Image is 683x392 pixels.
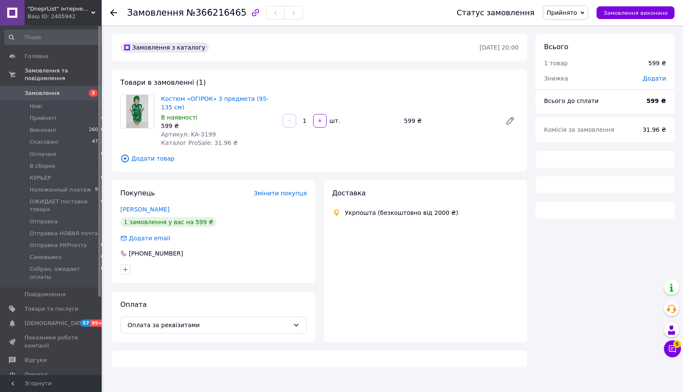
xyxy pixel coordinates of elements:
span: 41 [98,218,104,225]
span: 901 [95,186,104,194]
span: Самовывоз [30,253,61,261]
span: 0 [101,198,104,213]
span: Оплата [120,300,147,309]
span: В наявності [161,114,197,121]
span: 57 [81,320,90,327]
span: 26050 [89,126,104,134]
div: Укрпошта (безкоштовно від 2000 ₴) [343,209,460,217]
div: 1 замовлення у вас на 599 ₴ [120,217,217,227]
span: №366216465 [186,8,247,18]
span: 0 [101,265,104,281]
span: 4 [101,114,104,122]
span: Артикул: KA-3199 [161,131,216,138]
span: Комісія за замовлення [544,126,614,133]
span: 0 [101,253,104,261]
span: Змінити покупця [254,190,307,197]
span: Прийняті [30,114,56,122]
img: Костюм «ОГІРОК» 3 предмета (95-135 см) [126,95,149,128]
input: Пошук [4,30,105,45]
span: Собран, ожидает оплаты [30,265,101,281]
div: Додати email [128,234,171,242]
span: 6 [673,340,681,348]
button: Замовлення виконано [597,6,675,19]
span: Замовлення та повідомлення [25,67,102,82]
span: Отправка УКРпочта [30,242,87,249]
span: Прийнято [547,9,577,16]
a: Редагувати [502,112,519,129]
b: 599 ₴ [647,97,666,104]
span: Наложенный платеж [30,186,92,194]
span: Відгуки [25,356,47,364]
span: 0 [101,242,104,249]
span: Покупці [25,371,47,378]
span: "DneprList" інтернет магазин [28,5,91,13]
span: Нові [30,103,42,110]
div: 599 ₴ [648,59,666,67]
span: Показники роботи компанії [25,334,78,349]
span: Оплачені [30,150,56,158]
span: 1 [101,230,104,237]
span: Додати [643,75,666,82]
span: 3 [101,103,104,110]
span: 0 [101,174,104,182]
span: Знижка [544,75,568,82]
span: Каталог ProSale: 31.96 ₴ [161,139,238,146]
button: Чат з покупцем6 [664,340,681,357]
span: Товари в замовленні (1) [120,78,206,86]
span: 3 [101,162,104,170]
span: Замовлення [127,8,184,18]
div: 599 ₴ [161,122,276,130]
span: Повідомлення [25,291,66,298]
span: Додати товар [120,154,519,163]
time: [DATE] 20:00 [480,44,519,51]
span: Замовлення виконано [603,10,668,16]
a: Костюм «ОГІРОК» 3 предмета (95-135 см) [161,95,269,111]
span: Замовлення [25,89,60,97]
span: Покупець [120,189,155,197]
div: Додати email [119,234,171,242]
div: Повернутися назад [110,8,117,17]
span: 3 [89,89,97,97]
span: Всього [544,43,568,51]
span: Всього до сплати [544,97,599,104]
div: Замовлення з каталогу [120,42,209,53]
span: 0 [101,150,104,158]
div: шт. [328,117,341,125]
span: 4723 [92,138,104,146]
span: Отправка [30,218,58,225]
span: 31.96 ₴ [643,126,666,133]
span: Виконані [30,126,56,134]
div: 599 ₴ [400,115,498,127]
span: 99+ [90,320,104,327]
span: ОЖИДАЕТ поставки товара [30,198,101,213]
span: Оплата за реквізитами [128,320,289,330]
a: [PERSON_NAME] [120,206,169,213]
span: [DEMOGRAPHIC_DATA] [25,320,87,327]
div: [PHONE_NUMBER] [128,249,184,258]
span: Головна [25,53,48,60]
span: КУРЬЕР [30,174,51,182]
div: Статус замовлення [457,8,535,17]
span: Отправка НОВАЯ почта [30,230,98,237]
div: Ваш ID: 2405942 [28,13,102,20]
span: В сборке [30,162,55,170]
span: Доставка [332,189,366,197]
span: Скасовані [30,138,58,146]
span: Товари та послуги [25,305,78,313]
span: 1 товар [544,60,568,67]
